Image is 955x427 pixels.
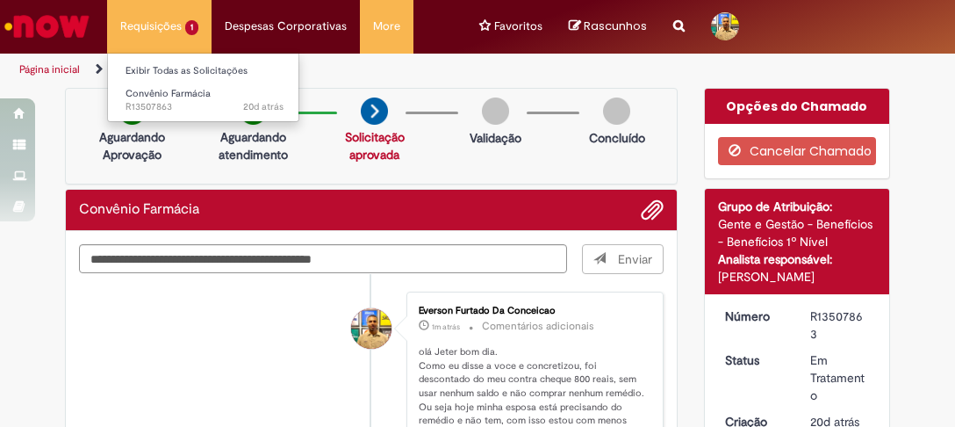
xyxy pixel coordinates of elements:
h2: Convênio Farmácia Histórico de tíquete [79,202,199,218]
p: Validação [470,129,521,147]
dt: Status [712,351,798,369]
span: Requisições [120,18,182,35]
span: R13507863 [126,100,284,114]
div: [PERSON_NAME] [718,268,877,286]
span: 1m atrás [432,322,460,332]
ul: Trilhas de página [13,54,544,86]
p: Aguardando atendimento [219,128,288,163]
span: 1 [185,20,198,35]
div: Em Tratamento [810,351,870,404]
span: More [373,18,400,35]
div: Everson Furtado Da Conceicao [351,308,391,349]
textarea: Digite sua mensagem aqui... [79,244,567,274]
img: arrow-next.png [361,98,388,125]
a: Página inicial [19,62,80,76]
span: Rascunhos [584,18,647,34]
div: Analista responsável: [718,250,877,268]
img: img-circle-grey.png [603,98,630,125]
a: Solicitação aprovada [345,129,405,163]
div: Opções do Chamado [705,89,890,124]
div: R13507863 [810,308,870,343]
img: img-circle-grey.png [482,98,509,125]
dt: Número [712,308,798,325]
a: Aberto R13507863 : Convênio Farmácia [108,84,301,117]
a: Exibir Todas as Solicitações [108,62,301,81]
button: Cancelar Chamado [718,137,877,165]
a: No momento, sua lista de rascunhos tem 0 Itens [569,18,647,34]
ul: Requisições [107,53,299,122]
div: Gente e Gestão - Benefícios - Benefícios 1º Nível [718,215,877,250]
small: Comentários adicionais [482,319,594,334]
time: 29/09/2025 09:16:38 [432,322,460,332]
p: Aguardando Aprovação [99,128,165,163]
p: Concluído [589,129,645,147]
time: 09/09/2025 14:32:13 [243,100,284,113]
div: Grupo de Atribuição: [718,198,877,215]
span: 20d atrás [243,100,284,113]
button: Adicionar anexos [641,199,664,221]
div: Everson Furtado Da Conceicao [419,306,645,316]
img: ServiceNow [2,9,92,44]
span: Despesas Corporativas [225,18,347,35]
span: Convênio Farmácia [126,87,211,100]
span: Favoritos [494,18,542,35]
